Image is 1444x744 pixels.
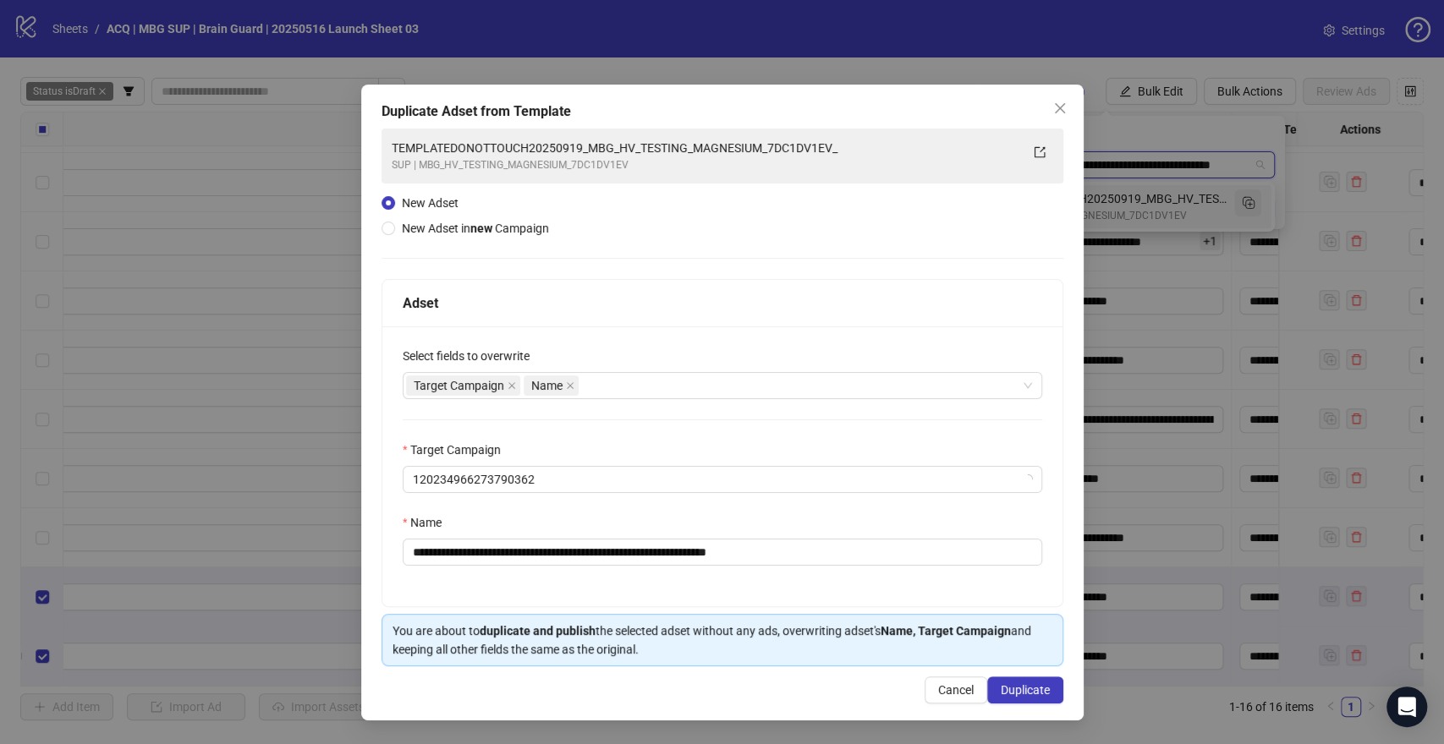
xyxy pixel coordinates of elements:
label: Select fields to overwrite [403,347,541,365]
strong: new [470,222,492,235]
strong: duplicate and publish [480,624,596,637]
span: Target Campaign [406,375,520,396]
div: You are about to the selected adset without any ads, overwriting adset's and keeping all other fi... [393,621,1052,659]
span: Duplicate [1000,683,1049,697]
span: Cancel [937,683,973,697]
div: SUP | MBG_HV_TESTING_MAGNESIUM_7DC1DV1EV [392,157,1019,173]
span: close [508,381,516,390]
label: Name [403,513,453,532]
span: Name [531,376,563,395]
span: Target Campaign [414,376,504,395]
span: export [1033,146,1045,158]
span: close [1052,101,1066,115]
strong: Name, Target Campaign [881,624,1011,637]
span: New Adset [402,196,458,210]
button: Close [1046,95,1073,122]
span: close [566,381,574,390]
div: Adset [403,293,1042,314]
span: New Adset in Campaign [402,222,549,235]
label: Target Campaign [403,440,512,459]
span: 120234966273790362 [413,467,1032,492]
div: TEMPLATEDONOTTOUCH20250919_MBG_HV_TESTING_MAGNESIUM_7DC1DV1EV_ [392,139,1019,157]
div: Duplicate Adset from Template [382,101,1063,122]
input: Name [403,539,1042,566]
span: Name [524,375,579,396]
span: loading [1020,472,1035,486]
button: Duplicate [986,676,1062,703]
div: Open Intercom Messenger [1386,687,1427,727]
button: Cancel [924,676,986,703]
